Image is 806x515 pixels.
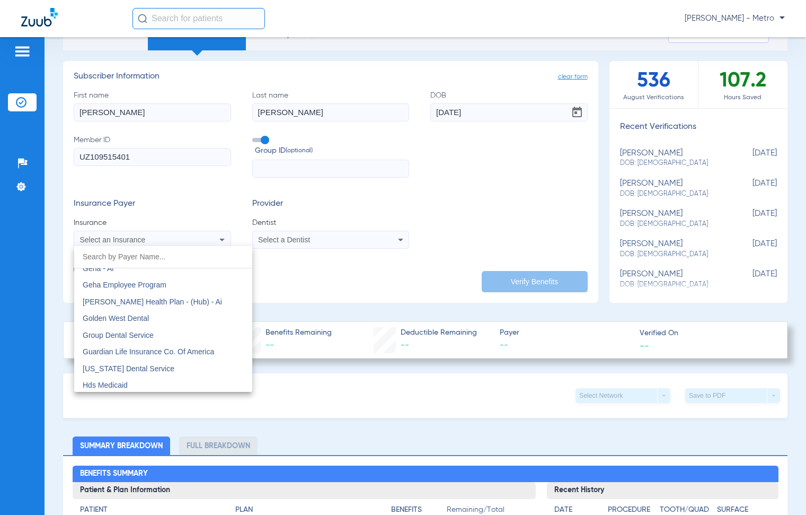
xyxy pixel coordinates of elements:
[83,314,149,322] span: Golden West Dental
[74,246,252,268] input: dropdown search
[83,298,222,306] span: [PERSON_NAME] Health Plan - (Hub) - Ai
[753,464,806,515] iframe: Chat Widget
[83,331,154,339] span: Group Dental Service
[83,347,214,356] span: Guardian Life Insurance Co. Of America
[83,381,128,389] span: Hds Medicaid
[83,364,174,373] span: [US_STATE] Dental Service
[83,281,166,289] span: Geha Employee Program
